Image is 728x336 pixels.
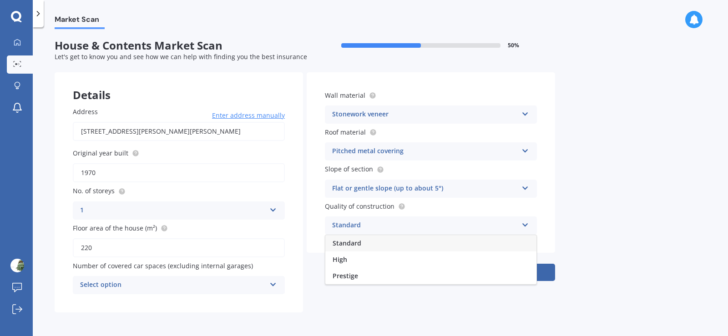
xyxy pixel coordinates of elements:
[55,52,307,61] span: Let's get to know you and see how we can help with finding you the best insurance
[73,122,285,141] input: Enter address
[55,39,305,52] span: House & Contents Market Scan
[55,15,105,27] span: Market Scan
[55,72,303,100] div: Details
[332,109,518,120] div: Stonework veneer
[80,280,266,291] div: Select option
[508,42,519,49] span: 50 %
[325,91,365,100] span: Wall material
[325,128,366,136] span: Roof material
[333,271,358,280] span: Prestige
[73,107,98,116] span: Address
[73,163,285,182] input: Enter year
[332,183,518,194] div: Flat or gentle slope (up to about 5°)
[80,205,266,216] div: 1
[333,239,361,247] span: Standard
[333,255,347,264] span: High
[332,220,518,231] div: Standard
[325,165,373,174] span: Slope of section
[325,202,394,211] span: Quality of construction
[212,111,285,120] span: Enter address manually
[73,149,128,157] span: Original year built
[332,146,518,157] div: Pitched metal covering
[73,187,115,196] span: No. of storeys
[10,259,24,272] img: picture
[73,224,157,232] span: Floor area of the house (m²)
[73,261,253,270] span: Number of covered car spaces (excluding internal garages)
[73,238,285,257] input: Enter floor area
